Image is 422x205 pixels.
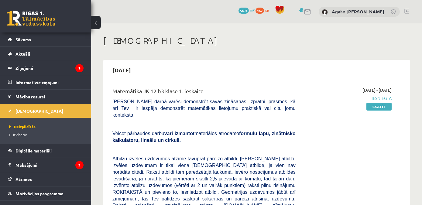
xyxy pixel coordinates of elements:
[15,51,30,56] span: Aktuāli
[9,132,85,137] a: Izlabotās
[256,8,272,12] a: 162 xp
[8,90,84,104] a: Mācību resursi
[103,36,410,46] h1: [DEMOGRAPHIC_DATA]
[8,75,84,89] a: Informatīvie ziņojumi
[8,32,84,46] a: Sākums
[15,158,84,172] legend: Maksājumi
[15,148,52,153] span: Digitālie materiāli
[15,108,63,114] span: [DEMOGRAPHIC_DATA]
[112,87,296,98] div: Matemātika JK 12.b3 klase 1. ieskaite
[15,94,45,99] span: Mācību resursi
[112,131,296,143] span: Veicot pārbaudes darbu materiālos atrodamo
[265,8,269,12] span: xp
[332,9,384,15] a: Agate [PERSON_NAME]
[8,158,84,172] a: Maksājumi2
[366,103,392,111] a: Skatīt
[106,63,137,77] h2: [DATE]
[75,64,84,72] i: 9
[8,47,84,61] a: Aktuāli
[8,104,84,118] a: [DEMOGRAPHIC_DATA]
[8,144,84,158] a: Digitālie materiāli
[9,132,27,137] span: Izlabotās
[362,87,392,93] span: [DATE] - [DATE]
[322,9,328,15] img: Agate Kate Strauta
[8,61,84,75] a: Ziņojumi9
[238,8,249,14] span: 5497
[164,131,195,136] b: vari izmantot
[256,8,264,14] span: 162
[305,95,392,101] span: Iesniegta
[112,99,296,118] span: [PERSON_NAME] darbā varēsi demonstrēt savas zināšanas, izpratni, prasmes, kā arī Tev ir iespēja d...
[7,11,55,26] a: Rīgas 1. Tālmācības vidusskola
[238,8,255,12] a: 5497 mP
[15,37,31,42] span: Sākums
[8,186,84,200] a: Motivācijas programma
[15,75,84,89] legend: Informatīvie ziņojumi
[250,8,255,12] span: mP
[15,191,63,196] span: Motivācijas programma
[75,161,84,169] i: 2
[9,124,36,129] span: Neizpildītās
[15,61,84,75] legend: Ziņojumi
[8,172,84,186] a: Atzīmes
[112,131,296,143] b: formulu lapu, zinātnisko kalkulatoru, lineālu un cirkuli.
[15,176,32,182] span: Atzīmes
[9,124,85,129] a: Neizpildītās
